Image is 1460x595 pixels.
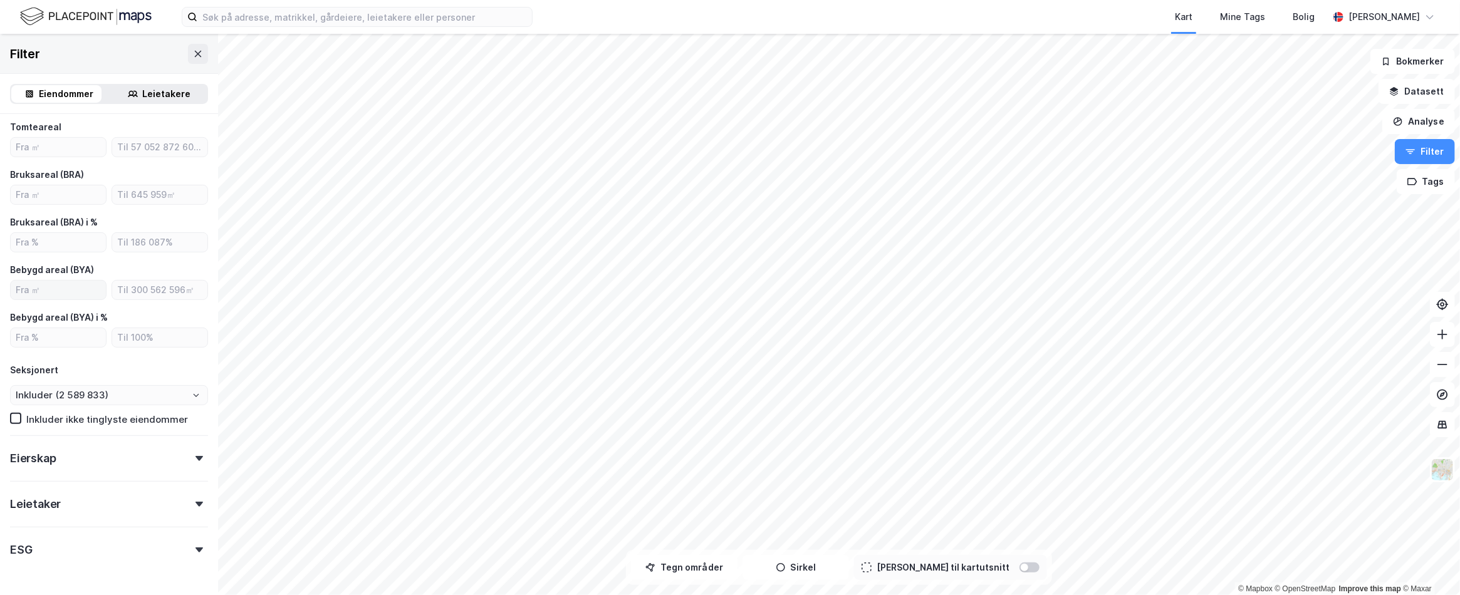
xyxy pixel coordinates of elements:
[1220,9,1265,24] div: Mine Tags
[112,185,207,204] input: Til 645 959㎡
[191,390,201,400] button: Open
[1397,535,1460,595] iframe: Chat Widget
[1238,584,1273,593] a: Mapbox
[11,281,106,299] input: Fra ㎡
[112,233,207,252] input: Til 186 087%
[877,560,1009,575] div: [PERSON_NAME] til kartutsnitt
[1397,169,1455,194] button: Tags
[10,167,84,182] div: Bruksareal (BRA)
[1431,458,1454,482] img: Z
[1382,109,1455,134] button: Analyse
[1370,49,1455,74] button: Bokmerker
[1397,535,1460,595] div: Kontrollprogram for chat
[1395,139,1455,164] button: Filter
[10,120,61,135] div: Tomteareal
[10,215,98,230] div: Bruksareal (BRA) i %
[11,233,106,252] input: Fra %
[112,138,207,157] input: Til 57 052 872 600㎡
[10,497,61,512] div: Leietaker
[11,185,106,204] input: Fra ㎡
[1293,9,1315,24] div: Bolig
[10,451,56,466] div: Eierskap
[11,138,106,157] input: Fra ㎡
[10,363,58,378] div: Seksjonert
[20,6,152,28] img: logo.f888ab2527a4732fd821a326f86c7f29.svg
[1379,79,1455,104] button: Datasett
[26,413,188,425] div: Inkluder ikke tinglyste eiendommer
[112,328,207,347] input: Til 100%
[1275,584,1336,593] a: OpenStreetMap
[143,86,191,101] div: Leietakere
[10,542,32,557] div: ESG
[10,44,40,64] div: Filter
[631,555,738,580] button: Tegn områder
[39,86,94,101] div: Eiendommer
[11,386,207,405] input: ClearOpen
[1348,9,1420,24] div: [PERSON_NAME]
[10,262,94,277] div: Bebygd areal (BYA)
[112,281,207,299] input: Til 300 562 596㎡
[11,328,106,347] input: Fra %
[197,8,532,26] input: Søk på adresse, matrikkel, gårdeiere, leietakere eller personer
[1339,584,1401,593] a: Improve this map
[10,310,108,325] div: Bebygd areal (BYA) i %
[1175,9,1192,24] div: Kart
[743,555,849,580] button: Sirkel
